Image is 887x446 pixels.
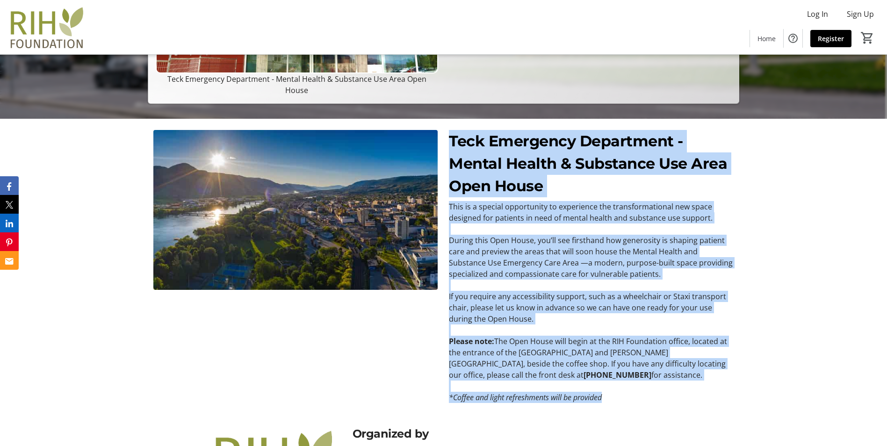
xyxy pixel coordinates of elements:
div: Organized by [353,425,680,442]
button: Cart [859,29,876,46]
p: The Open House will begin at the RIH Foundation office, located at the entrance of the [GEOGRAPHI... [449,336,733,381]
button: Help [784,29,802,48]
span: Sign Up [847,8,874,20]
strong: [PHONE_NUMBER] [584,370,651,380]
span: Register [818,34,844,43]
p: Teck Emergency Department - Mental Health & Substance Use Area Open House [449,130,733,197]
p: During this Open House, you’ll see firsthand how generosity is shaping patient care and preview t... [449,235,733,280]
p: Teck Emergency Department - Mental Health & Substance Use Area Open House [156,73,438,96]
button: Sign Up [839,7,881,22]
p: If you require any accessibility support, such as a wheelchair or Staxi transport chair, please l... [449,291,733,324]
a: Home [750,30,783,47]
span: Log In [807,8,828,20]
em: *Coffee and light refreshments will be provided [449,392,602,403]
img: Royal Inland Hospital Foundation 's Logo [6,4,89,50]
img: undefined [153,130,438,290]
p: This is a special opportunity to experience the transformational new space designed for patients ... [449,201,733,223]
span: Home [757,34,776,43]
strong: Please note: [449,336,494,346]
button: Log In [800,7,836,22]
a: Register [810,30,851,47]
